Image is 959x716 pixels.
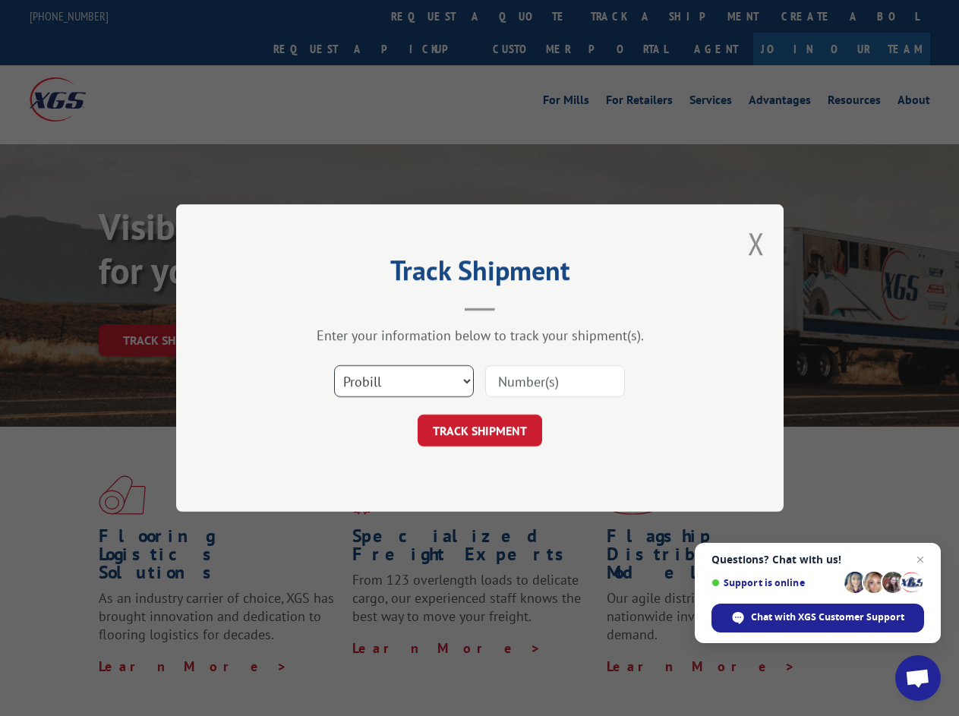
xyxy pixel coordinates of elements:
[252,260,708,289] h2: Track Shipment
[751,610,904,624] span: Chat with XGS Customer Support
[418,415,542,446] button: TRACK SHIPMENT
[252,326,708,344] div: Enter your information below to track your shipment(s).
[895,655,941,701] a: Open chat
[711,554,924,566] span: Questions? Chat with us!
[711,604,924,632] span: Chat with XGS Customer Support
[748,223,765,263] button: Close modal
[711,577,839,588] span: Support is online
[485,365,625,397] input: Number(s)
